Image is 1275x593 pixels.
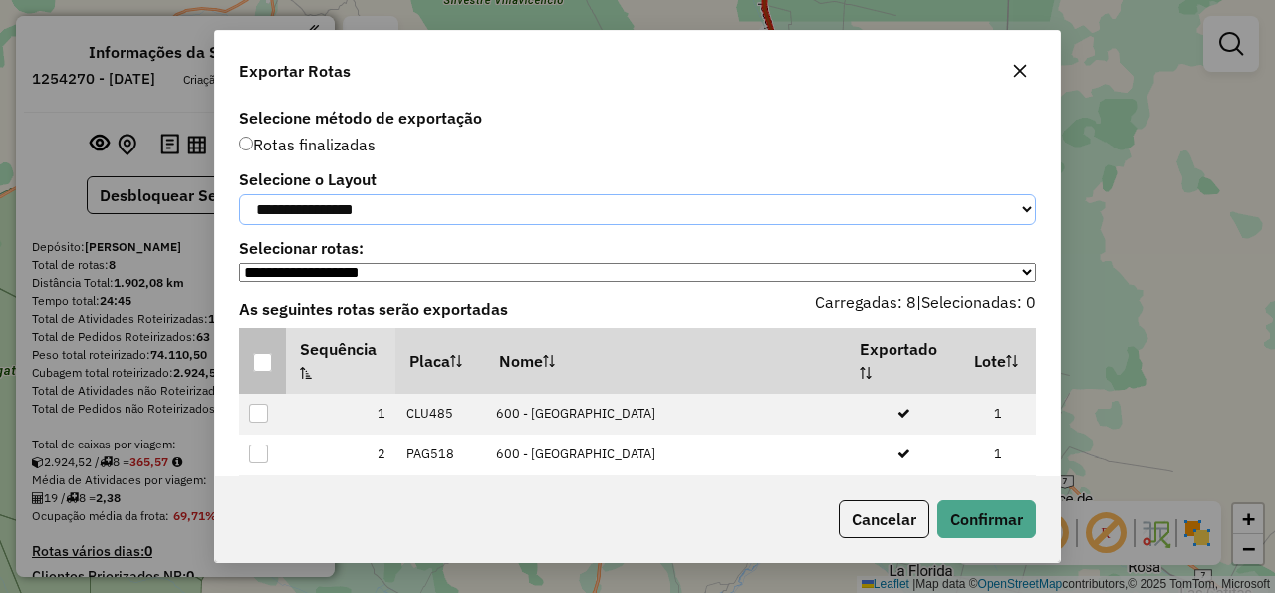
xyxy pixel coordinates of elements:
span: Rotas finalizadas [239,135,376,154]
label: Selecione o Layout [239,167,1036,191]
td: PAG518 [395,435,485,475]
th: Sequência [286,328,395,394]
td: PAG520 [395,475,485,516]
td: CLU485 [395,394,485,435]
strong: As seguintes rotas serão exportadas [239,299,508,319]
td: 2 [286,435,395,475]
label: Selecione método de exportação [239,106,1036,130]
th: Placa [395,328,485,394]
span: Carregadas: 8 [815,292,916,312]
div: | [637,290,1048,328]
span: Selecionadas: 0 [921,292,1036,312]
td: 1 [286,394,395,435]
th: Nome [485,328,846,394]
td: 600 - [GEOGRAPHIC_DATA] [485,435,846,475]
span: Exportar Rotas [239,59,351,83]
td: 1 [961,394,1036,435]
td: 3 [286,475,395,516]
label: Selecionar rotas: [239,236,1036,260]
td: 600 - [GEOGRAPHIC_DATA] [485,394,846,435]
th: Lote [961,328,1036,394]
button: Confirmar [937,500,1036,538]
button: Cancelar [839,500,929,538]
td: 1 [961,475,1036,516]
td: 102 - GUAYMALLÉN [485,475,846,516]
th: Exportado [847,328,961,394]
td: 1 [961,435,1036,475]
